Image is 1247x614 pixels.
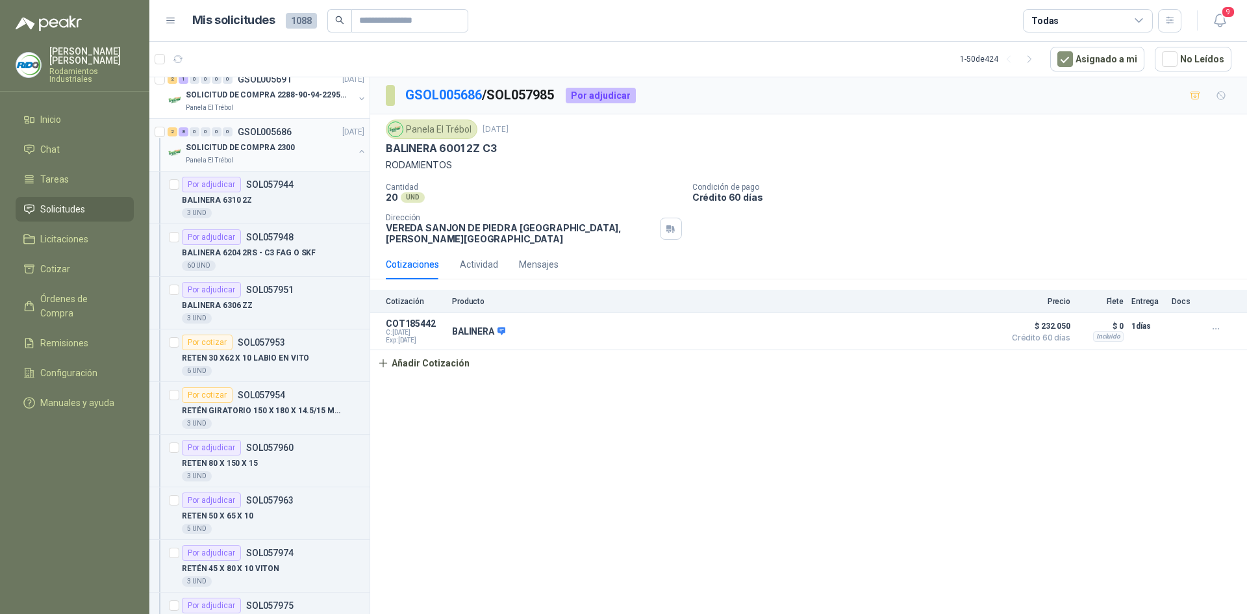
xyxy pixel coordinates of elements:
div: 3 UND [182,471,212,481]
div: 3 UND [182,208,212,218]
span: Órdenes de Compra [40,292,121,320]
div: Por adjudicar [566,88,636,103]
a: GSOL005686 [405,87,482,103]
p: BALINERA 6306 ZZ [182,300,253,312]
div: Por adjudicar [182,229,241,245]
p: 1 días [1131,318,1164,334]
p: Cotización [386,297,444,306]
div: 8 [179,127,188,136]
p: [DATE] [342,73,364,86]
p: Condición de pago [692,183,1242,192]
a: Por cotizarSOL057953RETEN 30 X62 X 10 LABIO EN VITO6 UND [149,329,370,382]
span: Cotizar [40,262,70,276]
div: 1 - 50 de 424 [960,49,1040,70]
span: C: [DATE] [386,329,444,337]
button: No Leídos [1155,47,1231,71]
p: Flete [1078,297,1124,306]
div: Todas [1031,14,1059,28]
a: Órdenes de Compra [16,287,134,326]
p: Rodamientos Industriales [49,68,134,83]
p: SOL057975 [246,601,294,610]
div: Por adjudicar [182,598,241,613]
p: [DATE] [483,123,509,136]
div: 0 [201,127,210,136]
a: Por adjudicarSOL057944BALINERA 6310 2Z3 UND [149,172,370,224]
div: Por adjudicar [182,282,241,298]
span: search [335,16,344,25]
span: 1088 [286,13,317,29]
span: Inicio [40,112,61,127]
p: SOL057954 [238,390,285,400]
p: Cantidad [386,183,682,192]
p: 20 [386,192,398,203]
p: / SOL057985 [405,85,555,105]
div: 2 [168,127,177,136]
p: Panela El Trébol [186,155,233,166]
a: Chat [16,137,134,162]
p: Panela El Trébol [186,103,233,113]
div: Incluido [1093,331,1124,342]
a: Por adjudicarSOL057963RETEN 50 X 65 X 105 UND [149,487,370,540]
div: Actividad [460,257,498,272]
div: 3 UND [182,313,212,324]
p: RODAMIENTOS [386,158,1231,172]
a: Cotizar [16,257,134,281]
div: Por cotizar [182,387,233,403]
a: Por adjudicarSOL057974RETÉN 45 X 80 X 10 VITON3 UND [149,540,370,593]
p: SOL057951 [246,285,294,294]
span: $ 232.050 [1005,318,1070,334]
p: VEREDA SANJON DE PIEDRA [GEOGRAPHIC_DATA] , [PERSON_NAME][GEOGRAPHIC_DATA] [386,222,655,244]
a: Tareas [16,167,134,192]
div: 2 [168,75,177,84]
div: 0 [212,75,221,84]
img: Company Logo [388,122,403,136]
p: SOLICITUD DE COMPRA 2300 [186,142,295,154]
p: SOL057944 [246,180,294,189]
p: BALINERA 6310 2Z [182,194,252,207]
button: Asignado a mi [1050,47,1144,71]
p: RETEN 30 X62 X 10 LABIO EN VITO [182,352,309,365]
img: Company Logo [168,145,183,160]
p: RETEN 50 X 65 X 10 [182,510,253,522]
p: COT185442 [386,318,444,329]
p: BALINERA 6001 2Z C3 [386,142,497,155]
div: 60 UND [182,261,216,271]
p: Producto [452,297,998,306]
div: 0 [190,75,199,84]
div: 3 UND [182,576,212,587]
button: Añadir Cotización [370,350,477,376]
span: 9 [1221,6,1235,18]
a: Manuales y ayuda [16,390,134,415]
p: GSOL005691 [238,75,292,84]
div: Panela El Trébol [386,120,477,139]
p: $ 0 [1078,318,1124,334]
img: Logo peakr [16,16,82,31]
span: Crédito 60 días [1005,334,1070,342]
span: Exp: [DATE] [386,337,444,344]
p: Crédito 60 días [692,192,1242,203]
div: Por adjudicar [182,545,241,561]
div: 0 [201,75,210,84]
span: Remisiones [40,336,88,350]
p: Docs [1172,297,1198,306]
a: Licitaciones [16,227,134,251]
img: Company Logo [168,92,183,108]
p: GSOL005686 [238,127,292,136]
span: Chat [40,142,60,157]
a: Por adjudicarSOL057951BALINERA 6306 ZZ3 UND [149,277,370,329]
a: Remisiones [16,331,134,355]
div: 0 [212,127,221,136]
div: UND [401,192,425,203]
p: RETEN 80 X 150 X 15 [182,457,258,470]
p: SOL057948 [246,233,294,242]
span: Configuración [40,366,97,380]
p: BALINERA 6204 2RS - C3 FAG O SKF [182,247,316,259]
p: SOL057953 [238,338,285,347]
p: SOLICITUD DE COMPRA 2288-90-94-2295-96-2301-02-04 [186,89,347,101]
div: Por adjudicar [182,177,241,192]
p: Precio [1005,297,1070,306]
span: Tareas [40,172,69,186]
div: 0 [223,75,233,84]
a: 2 8 0 0 0 0 GSOL005686[DATE] Company LogoSOLICITUD DE COMPRA 2300Panela El Trébol [168,124,367,166]
a: Por adjudicarSOL057948BALINERA 6204 2RS - C3 FAG O SKF60 UND [149,224,370,277]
